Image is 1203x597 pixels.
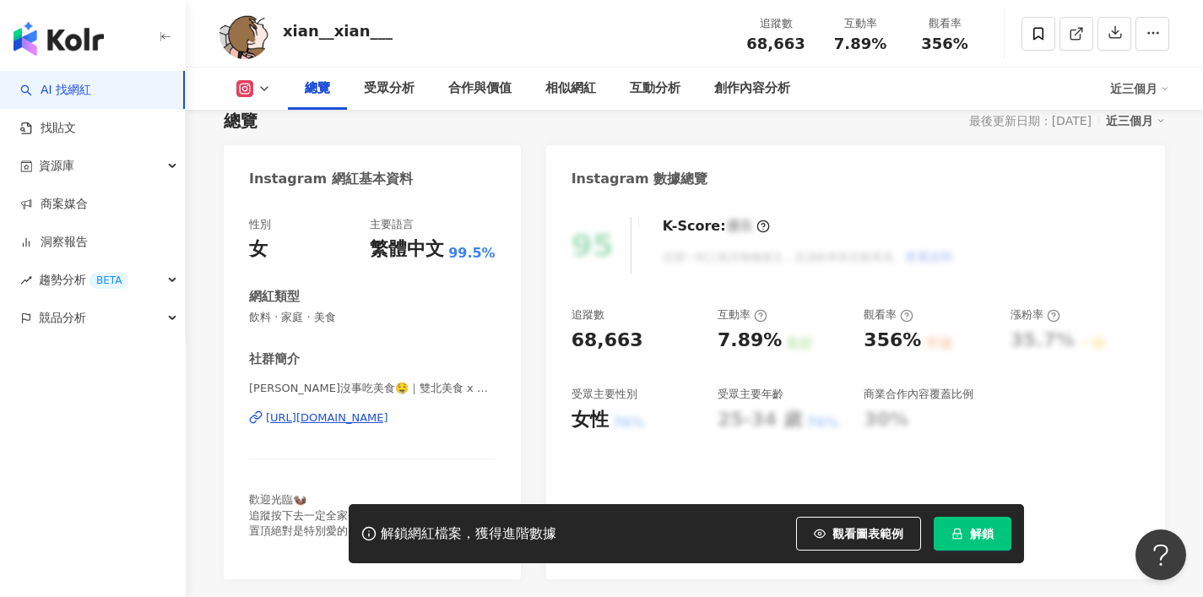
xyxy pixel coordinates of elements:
img: KOL Avatar [219,8,270,59]
div: 合作與價值 [448,79,512,99]
span: rise [20,274,32,286]
div: 解鎖網紅檔案，獲得進階數據 [381,525,556,543]
button: 解鎖 [934,517,1011,551]
div: 68,663 [572,328,643,354]
div: 追蹤數 [572,307,604,323]
div: 最後更新日期：[DATE] [969,114,1092,128]
div: 女性 [572,407,609,433]
div: 網紅類型 [249,288,300,306]
span: 99.5% [448,244,496,263]
a: searchAI 找網紅 [20,82,91,99]
img: logo [14,22,104,56]
div: 互動率 [828,15,892,32]
div: 女 [249,236,268,263]
span: 趨勢分析 [39,261,128,299]
div: 7.89% [718,328,782,354]
div: K-Score : [663,217,770,236]
div: 相似網紅 [545,79,596,99]
a: [URL][DOMAIN_NAME] [249,410,496,426]
div: xian__xian___ [283,20,393,41]
div: 近三個月 [1110,75,1169,102]
span: 飲料 · 家庭 · 美食 [249,310,496,325]
div: 追蹤數 [744,15,808,32]
div: 受眾主要性別 [572,387,637,402]
a: 找貼文 [20,120,76,137]
div: Instagram 網紅基本資料 [249,170,413,188]
span: 68,663 [746,35,805,52]
div: 觀看率 [913,15,977,32]
span: 356% [921,35,968,52]
div: Instagram 數據總覽 [572,170,708,188]
div: BETA [89,272,128,289]
span: lock [951,528,963,540]
button: 觀看圖表範例 [796,517,921,551]
div: 漲粉率 [1011,307,1060,323]
span: [PERSON_NAME]沒事吃美食🤤｜雙北美食 x 桃園美食 x 台中美食 ｜ | xian__xian___ [249,381,496,396]
div: 觀看率 [864,307,913,323]
div: 總覽 [224,109,257,133]
div: 總覽 [305,79,330,99]
div: 商業合作內容覆蓋比例 [864,387,973,402]
div: 受眾主要年齡 [718,387,783,402]
a: 洞察報告 [20,234,88,251]
div: 社群簡介 [249,350,300,368]
div: 主要語言 [370,217,414,232]
span: 競品分析 [39,299,86,337]
span: 7.89% [834,35,886,52]
span: 資源庫 [39,147,74,185]
div: 356% [864,328,921,354]
div: 受眾分析 [364,79,415,99]
div: 互動分析 [630,79,680,99]
div: 近三個月 [1106,110,1165,132]
a: 商案媒合 [20,196,88,213]
div: [URL][DOMAIN_NAME] [266,410,388,426]
div: 互動率 [718,307,767,323]
span: 解鎖 [970,527,994,540]
div: 創作內容分析 [714,79,790,99]
div: 性別 [249,217,271,232]
span: 觀看圖表範例 [832,527,903,540]
div: 繁體中文 [370,236,444,263]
